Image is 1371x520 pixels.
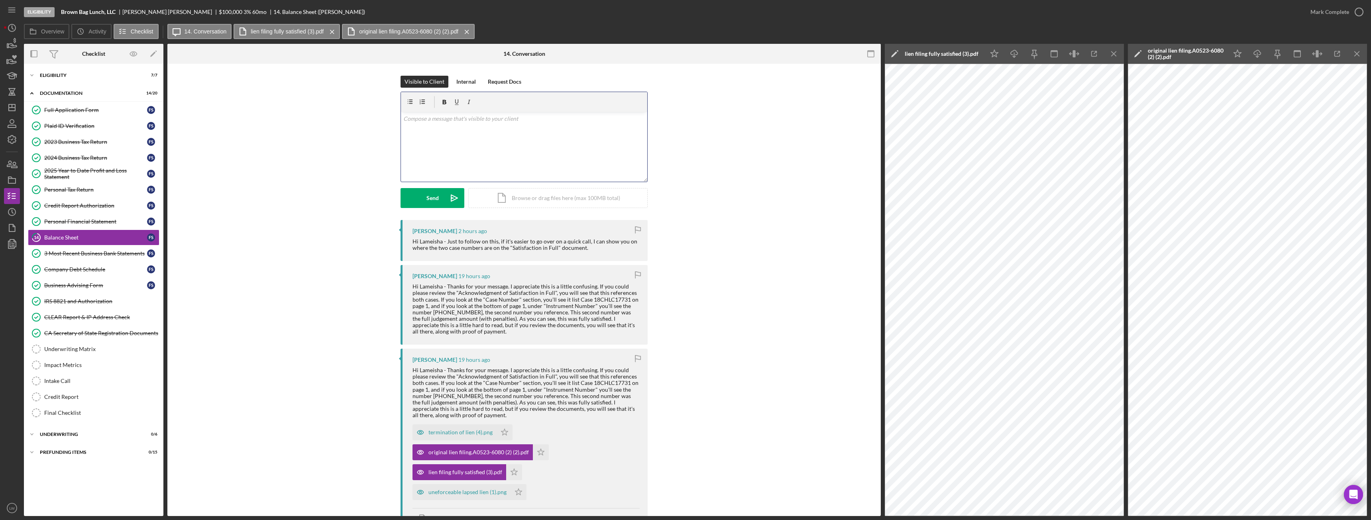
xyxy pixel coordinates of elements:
[41,28,64,35] label: Overview
[88,28,106,35] label: Activity
[147,138,155,146] div: F S
[44,314,159,320] div: CLEAR Report & IP Address Check
[147,122,155,130] div: F S
[44,410,159,416] div: Final Checklist
[1148,47,1224,60] div: original lien filing.A0523-6080 (2) (2).pdf
[131,28,153,35] label: Checklist
[401,76,448,88] button: Visible to Client
[342,24,475,39] button: original lien filing.A0523-6080 (2) (2).pdf
[412,238,640,251] div: Hi Lameisha - Just to follow on this, if it's easier to go over on a quick call, I can show you o...
[1302,4,1367,20] button: Mark Complete
[28,277,159,293] a: Business Advising FormFS
[4,500,20,516] button: LW
[24,24,69,39] button: Overview
[44,266,147,273] div: Company Debt Schedule
[244,9,251,15] div: 3 %
[401,188,464,208] button: Send
[44,346,159,352] div: Underwriting Matrix
[44,155,147,161] div: 2024 Business Tax Return
[273,9,365,15] div: 14. Balance Sheet ([PERSON_NAME])
[428,469,502,475] div: lien filing fully satisfied (3).pdf
[44,218,147,225] div: Personal Financial Statement
[122,9,219,15] div: [PERSON_NAME] [PERSON_NAME]
[428,489,507,495] div: uneforceable lapsed lien (1).png
[147,170,155,178] div: F S
[28,405,159,421] a: Final Checklist
[40,73,137,78] div: Eligibility
[1344,485,1363,504] div: Open Intercom Messenger
[147,249,155,257] div: F S
[114,24,159,39] button: Checklist
[147,265,155,273] div: F S
[40,91,137,96] div: Documentation
[185,28,227,35] label: 14. Conversation
[28,341,159,357] a: Underwriting Matrix
[251,28,324,35] label: lien filing fully satisfied (3).pdf
[167,24,232,39] button: 14. Conversation
[412,424,513,440] button: termination of lien (4).png
[147,186,155,194] div: F S
[428,429,493,436] div: termination of lien (4).png
[44,394,159,400] div: Credit Report
[44,298,159,304] div: IRS 8821 and Authorization
[24,7,55,17] div: Eligibility
[147,218,155,226] div: F S
[458,273,490,279] time: 2025-10-07 21:46
[412,367,640,418] div: Hi Lameisha - Thanks for your message. I appreciate this is a little confusing. If you could plea...
[458,357,490,363] time: 2025-10-07 21:46
[44,250,147,257] div: 3 Most Recent Business Bank Statements
[1310,4,1349,20] div: Mark Complete
[9,506,15,510] text: LW
[488,76,521,88] div: Request Docs
[34,235,39,240] tspan: 14
[28,198,159,214] a: Credit Report AuthorizationFS
[44,123,147,129] div: Plaid ID Verification
[44,167,147,180] div: 2025 Year to Date Profit and Loss Statement
[28,325,159,341] a: CA Secretary of State Registration Documents
[503,51,545,57] div: 14. Conversation
[252,9,267,15] div: 60 mo
[28,230,159,245] a: 14Balance SheetFS
[405,76,444,88] div: Visible to Client
[82,51,105,57] div: Checklist
[458,228,487,234] time: 2025-10-08 14:13
[484,76,525,88] button: Request Docs
[359,28,458,35] label: original lien filing.A0523-6080 (2) (2).pdf
[412,464,522,480] button: lien filing fully satisfied (3).pdf
[219,8,242,15] span: $100,000
[44,107,147,113] div: Full Application Form
[905,51,978,57] div: lien filing fully satisfied (3).pdf
[44,378,159,384] div: Intake Call
[143,432,157,437] div: 0 / 6
[44,139,147,145] div: 2023 Business Tax Return
[28,389,159,405] a: Credit Report
[412,357,457,363] div: [PERSON_NAME]
[28,373,159,389] a: Intake Call
[147,281,155,289] div: F S
[234,24,340,39] button: lien filing fully satisfied (3).pdf
[412,283,640,335] div: Hi Lameisha - Thanks for your message. I appreciate this is a little confusing. If you could plea...
[44,186,147,193] div: Personal Tax Return
[28,134,159,150] a: 2023 Business Tax ReturnFS
[28,150,159,166] a: 2024 Business Tax ReturnFS
[40,450,137,455] div: Prefunding Items
[143,73,157,78] div: 7 / 7
[28,214,159,230] a: Personal Financial StatementFS
[412,228,457,234] div: [PERSON_NAME]
[412,273,457,279] div: [PERSON_NAME]
[44,362,159,368] div: Impact Metrics
[44,282,147,288] div: Business Advising Form
[412,444,549,460] button: original lien filing.A0523-6080 (2) (2).pdf
[147,154,155,162] div: F S
[428,449,529,455] div: original lien filing.A0523-6080 (2) (2).pdf
[40,432,137,437] div: Underwriting
[456,76,476,88] div: Internal
[28,102,159,118] a: Full Application FormFS
[44,234,147,241] div: Balance Sheet
[147,234,155,241] div: F S
[71,24,111,39] button: Activity
[452,76,480,88] button: Internal
[28,309,159,325] a: CLEAR Report & IP Address Check
[412,484,526,500] button: uneforceable lapsed lien (1).png
[28,261,159,277] a: Company Debt ScheduleFS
